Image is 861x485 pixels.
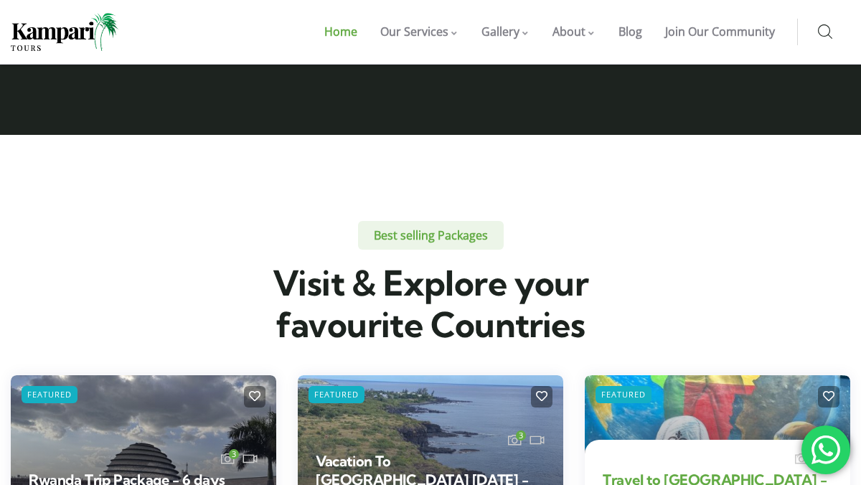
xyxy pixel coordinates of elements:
div: 'Chat [801,425,850,474]
a: 3 [507,432,523,448]
span: Home [324,24,357,39]
span: Featured [22,386,77,403]
span: Best selling Packages [358,221,504,250]
span: Blog [618,24,642,39]
span: Featured [596,386,651,403]
img: Home [11,13,118,51]
span: Featured [309,386,364,403]
span: Visit & Explore your favourite Countries [273,262,588,347]
span: Join Our Community [665,24,775,39]
a: 3 [220,451,236,467]
span: 3 [516,430,526,441]
span: About [552,24,585,39]
a: 3 [794,451,810,467]
span: Our Services [380,24,448,39]
span: Gallery [481,24,519,39]
span: 3 [229,449,239,459]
